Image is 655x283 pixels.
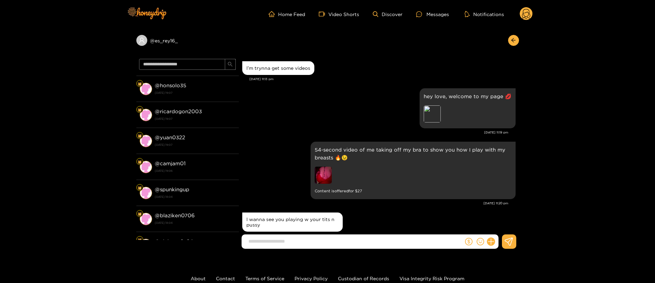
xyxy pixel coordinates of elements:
[319,11,359,17] a: Video Shorts
[477,238,484,245] span: smile
[140,109,152,121] img: conversation
[140,83,152,95] img: conversation
[140,135,152,147] img: conversation
[155,168,235,174] strong: [DATE] 19:06
[155,134,185,140] strong: @ yuan0322
[155,82,186,88] strong: @ honsolo35
[155,239,193,244] strong: @ elchapo2324
[373,11,402,17] a: Discover
[242,201,508,206] div: [DATE] 11:20 pm
[295,276,328,281] a: Privacy Policy
[465,238,473,245] span: dollar
[228,62,233,67] span: search
[155,160,186,166] strong: @ camjam01
[138,238,142,242] img: Fan Level
[140,213,152,225] img: conversation
[269,11,278,17] span: home
[463,11,506,17] button: Notifications
[311,142,516,199] div: Sep. 19, 11:20 pm
[246,217,339,228] div: I wanna see you playing w your tits n pussy
[155,142,235,148] strong: [DATE] 19:07
[138,186,142,190] img: Fan Level
[155,186,189,192] strong: @ spunkingup
[242,130,508,135] div: [DATE] 11:19 pm
[242,61,314,75] div: Sep. 19, 11:13 pm
[138,212,142,216] img: Fan Level
[136,35,239,46] div: @es_rey16_
[139,37,145,43] span: user
[155,220,235,226] strong: [DATE] 18:04
[242,213,343,232] div: Sep. 19, 11:21 pm
[315,167,332,184] img: preview
[138,160,142,164] img: Fan Level
[269,11,305,17] a: Home Feed
[138,108,142,112] img: Fan Level
[155,213,195,218] strong: @ blaziken0706
[225,59,236,70] button: search
[216,276,235,281] a: Contact
[315,146,511,162] p: 54-second video of me taking off my bra to show you how I play with my breasts 🔥😉
[140,239,152,251] img: conversation
[249,233,516,238] div: [DATE] 11:21 pm
[511,38,516,43] span: arrow-left
[138,82,142,86] img: Fan Level
[245,276,284,281] a: Terms of Service
[399,276,464,281] a: Visa Integrity Risk Program
[338,276,389,281] a: Custodian of Records
[416,10,449,18] div: Messages
[464,236,474,247] button: dollar
[508,35,519,46] button: arrow-left
[315,187,511,195] small: Content is offered for $ 27
[249,77,516,81] div: [DATE] 11:13 pm
[319,11,328,17] span: video-camera
[155,194,235,200] strong: [DATE] 18:04
[155,116,235,122] strong: [DATE] 19:07
[420,88,516,128] div: Sep. 19, 11:19 pm
[140,161,152,173] img: conversation
[140,187,152,199] img: conversation
[155,108,202,114] strong: @ ricardogon2003
[138,134,142,138] img: Fan Level
[424,92,511,100] p: hey love, welcome to my page 💋
[191,276,206,281] a: About
[246,65,310,71] div: I’m trynna get some videos
[155,90,235,96] strong: [DATE] 19:07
